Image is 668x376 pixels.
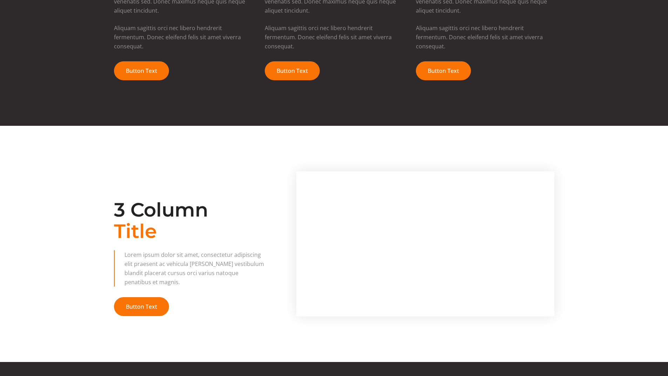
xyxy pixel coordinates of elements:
[114,23,252,51] p: Aliquam sagittis orci nec libero hendrerit fermentum. Donec eleifend felis sit amet viverra conse...
[114,250,268,287] p: Lorem ipsum dolor sit amet, consectetur adipiscing elit praesent ac vehicula [PERSON_NAME] vestib...
[114,61,169,80] a: Button Text
[265,61,320,80] a: Button Text
[114,297,169,316] a: Button Text
[114,219,157,243] span: Title
[114,199,268,242] h2: 3 Column
[416,23,554,51] p: Aliquam sagittis orci nec libero hendrerit fermentum. Donec eleifend felis sit amet viverra conse...
[265,23,403,51] p: Aliquam sagittis orci nec libero hendrerit fermentum. Donec eleifend felis sit amet viverra conse...
[416,61,471,80] a: Button Text
[296,171,554,316] iframe: Taroko - Super Relaxing Aquarium Screensaver with Two Whale Sharks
